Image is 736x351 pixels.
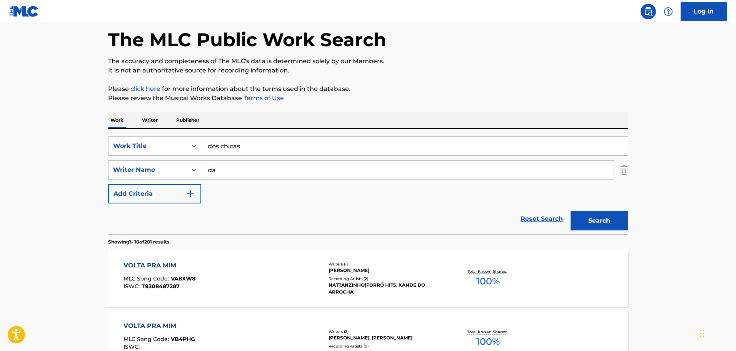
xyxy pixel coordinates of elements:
[467,329,509,335] p: Total Known Shares:
[329,261,445,267] div: Writers ( 1 )
[171,275,195,282] span: VA8XW8
[476,274,500,288] span: 100 %
[142,283,180,290] span: T9308487287
[124,343,142,350] span: ISWC :
[329,334,445,341] div: [PERSON_NAME], [PERSON_NAME]
[108,94,628,103] p: Please review the Musical Works Database
[242,94,284,102] a: Terms of Use
[124,321,195,331] div: VOLTA PRA MIM
[329,276,445,282] div: Recording Artists ( 2 )
[108,249,628,307] a: VOLTA PRA MIMMLC Song Code:VA8XW8ISWC:T9308487287Writers (1)[PERSON_NAME]Recording Artists (2)NAT...
[681,2,727,21] a: Log In
[329,329,445,334] div: Writers ( 2 )
[108,66,628,75] p: It is not an authoritative source for recording information.
[113,165,182,175] div: Writer Name
[329,267,445,274] div: [PERSON_NAME]
[329,282,445,296] div: NATTANZINHO|FORRÓ HITS, XANDE DO ARROCHA
[571,211,628,230] button: Search
[108,136,628,234] form: Search Form
[476,335,500,349] span: 100 %
[644,7,653,16] img: search
[124,261,195,270] div: VOLTA PRA MIM
[517,210,567,227] a: Reset Search
[174,112,202,128] p: Publisher
[108,238,169,245] p: Showing 1 - 10 of 201 results
[140,112,160,128] p: Writer
[329,343,445,349] div: Recording Artists ( 0 )
[186,189,195,198] img: 9d2ae6d4665cec9f34b9.svg
[108,84,628,94] p: Please for more information about the terms used in the database.
[108,28,386,51] h1: The MLC Public Work Search
[108,112,126,128] p: Work
[113,141,182,151] div: Work Title
[9,6,39,17] img: MLC Logo
[698,314,736,351] iframe: Chat Widget
[641,4,656,19] a: Public Search
[124,283,142,290] span: ISWC :
[620,160,628,180] img: Delete Criterion
[108,184,201,203] button: Add Criteria
[664,7,673,16] img: help
[130,85,160,92] a: click here
[467,269,509,274] p: Total Known Shares:
[124,275,171,282] span: MLC Song Code :
[700,322,704,345] div: Drag
[124,336,171,343] span: MLC Song Code :
[171,336,195,343] span: VB4PHG
[108,57,628,66] p: The accuracy and completeness of The MLC's data is determined solely by our Members.
[661,4,676,19] div: Help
